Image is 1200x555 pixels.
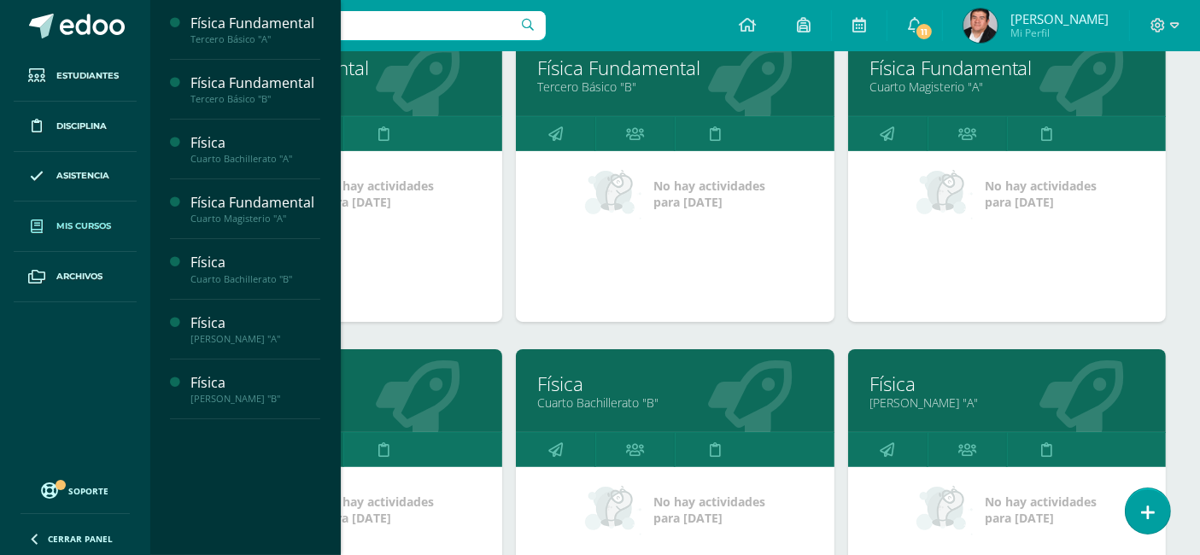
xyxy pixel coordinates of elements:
a: Cuarto Bachillerato "B" [537,394,812,411]
a: Física FundamentalTercero Básico "B" [190,73,320,105]
a: Cuarto Magisterio "A" [869,79,1144,95]
span: Soporte [69,485,109,497]
a: Soporte [20,478,130,501]
div: Física Fundamental [190,14,320,33]
span: No hay actividades para [DATE] [322,178,434,210]
img: no_activities_small.png [916,484,973,535]
a: Física Fundamental [206,55,481,81]
a: Física[PERSON_NAME] "A" [190,313,320,345]
div: Física Fundamental [190,73,320,93]
span: Mi Perfil [1010,26,1109,40]
div: Física Fundamental [190,193,320,213]
a: Disciplina [14,102,137,152]
a: Física Fundamental [869,55,1144,81]
a: [PERSON_NAME] "A" [869,394,1144,411]
img: no_activities_small.png [585,168,641,219]
span: 11 [915,22,934,41]
img: 8bea78a11afb96288084d23884a19f38.png [963,9,998,43]
img: no_activities_small.png [585,484,641,535]
div: Física [190,313,320,333]
span: Cerrar panel [48,533,113,545]
div: Tercero Básico "A" [190,33,320,45]
a: Física[PERSON_NAME] "B" [190,373,320,405]
div: Cuarto Bachillerato "A" [190,153,320,165]
span: Mis cursos [56,219,111,233]
div: Física [190,373,320,393]
span: Archivos [56,270,102,283]
a: Física Fundamental [537,55,812,81]
a: Física [206,371,481,397]
a: FísicaCuarto Bachillerato "B" [190,253,320,284]
img: no_activities_small.png [916,168,973,219]
a: Asistencia [14,152,137,202]
a: Cuarto Bachillerato "A" [206,394,481,411]
a: Tercero Básico "B" [537,79,812,95]
input: Busca un usuario... [161,11,546,40]
a: Tercero Básico "A" [206,79,481,95]
div: Cuarto Magisterio "A" [190,213,320,225]
a: Estudiantes [14,51,137,102]
span: No hay actividades para [DATE] [985,178,1097,210]
div: Cuarto Bachillerato "B" [190,273,320,285]
div: Tercero Básico "B" [190,93,320,105]
span: No hay actividades para [DATE] [653,494,765,526]
span: No hay actividades para [DATE] [322,494,434,526]
span: Disciplina [56,120,107,133]
a: Física FundamentalTercero Básico "A" [190,14,320,45]
a: FísicaCuarto Bachillerato "A" [190,133,320,165]
a: Mis cursos [14,202,137,252]
span: No hay actividades para [DATE] [653,178,765,210]
a: Física [537,371,812,397]
a: Física [869,371,1144,397]
a: Archivos [14,252,137,302]
span: [PERSON_NAME] [1010,10,1109,27]
div: Física [190,253,320,272]
div: [PERSON_NAME] "B" [190,393,320,405]
span: Asistencia [56,169,109,183]
span: No hay actividades para [DATE] [985,494,1097,526]
a: Física FundamentalCuarto Magisterio "A" [190,193,320,225]
div: Física [190,133,320,153]
span: Estudiantes [56,69,119,83]
div: [PERSON_NAME] "A" [190,333,320,345]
